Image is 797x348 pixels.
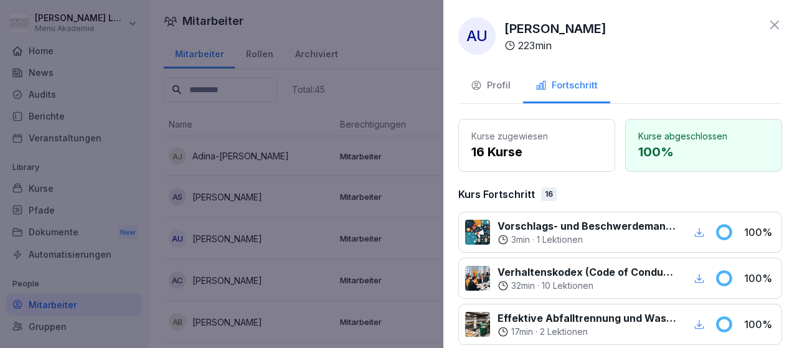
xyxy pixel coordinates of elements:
p: 32 min [511,280,535,292]
p: 100 % [744,271,775,286]
p: Kurse abgeschlossen [638,129,769,143]
p: Kurs Fortschritt [458,187,535,202]
p: 2 Lektionen [540,326,588,338]
div: 16 [541,187,557,201]
p: 16 Kurse [471,143,602,161]
p: 100 % [638,143,769,161]
p: Verhaltenskodex (Code of Conduct) Menü 2000 [498,265,676,280]
div: Fortschritt [535,78,598,93]
p: Vorschlags- und Beschwerdemanagement bei Menü 2000 [498,219,676,233]
div: Profil [471,78,511,93]
p: Kurse zugewiesen [471,129,602,143]
p: 100 % [744,225,775,240]
p: Effektive Abfalltrennung und Wastemanagement im Catering [498,311,676,326]
p: 17 min [511,326,533,338]
p: 100 % [744,317,775,332]
p: 223 min [518,38,552,53]
div: AU [458,17,496,55]
p: 1 Lektionen [537,233,583,246]
div: · [498,326,676,338]
div: · [498,280,676,292]
p: 3 min [511,233,530,246]
button: Fortschritt [523,70,610,103]
p: [PERSON_NAME] [504,19,606,38]
p: 10 Lektionen [542,280,593,292]
div: · [498,233,676,246]
button: Profil [458,70,523,103]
